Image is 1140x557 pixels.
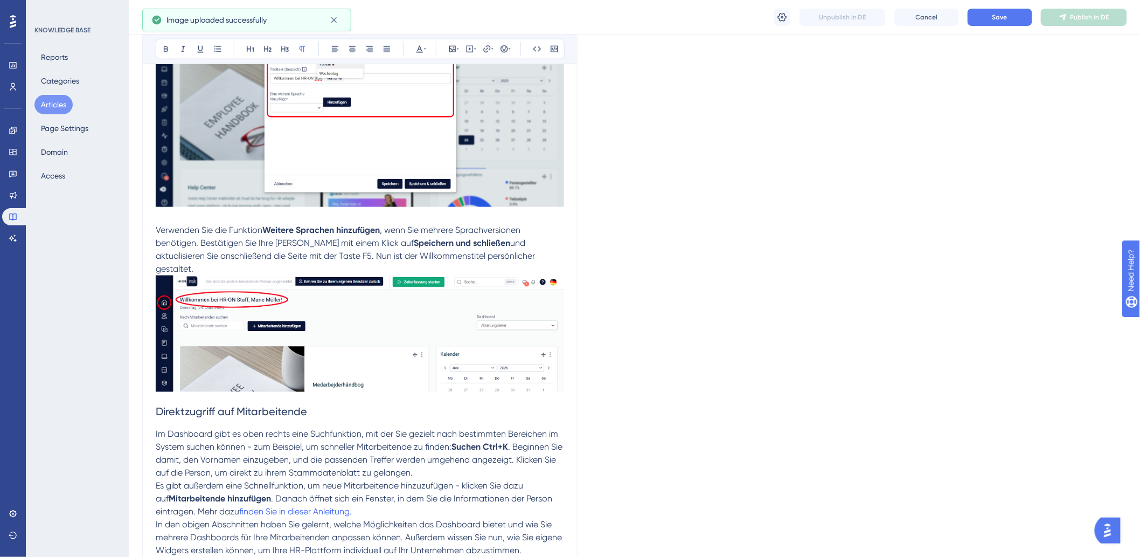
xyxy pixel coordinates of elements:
span: Publish in DE [1071,13,1109,22]
span: Es gibt außerdem eine Schnellfunktion, um neue Mitarbeitende hinzuzufügen - klicken Sie dazu auf [156,481,525,504]
span: . Beginnen Sie damit, den Vornamen einzugeben, und die passenden Treffer werden umgehend angezeig... [156,442,565,478]
span: , wenn Sie mehrere Sprachversionen benötigen. Bestätigen Sie Ihre [PERSON_NAME] mit einem Klick auf [156,225,523,248]
button: Reports [34,47,74,67]
span: Unpublish in DE [819,13,866,22]
span: Direktzugriff auf Mitarbeitende [156,405,307,418]
span: und aktualisieren Sie anschließend die Seite mit der Taste F5. Nun ist der Willkommenstitel persö... [156,238,537,274]
button: Access [34,166,72,185]
button: Domain [34,142,74,162]
strong: Speichern und schließen [414,238,510,248]
span: Verwenden Sie die Funktion [156,225,262,235]
strong: Suchen Ctrl+K [451,442,508,452]
button: Publish in DE [1041,9,1127,26]
button: Unpublish in DE [800,9,886,26]
span: Need Help? [25,3,67,16]
strong: Weitere Sprachen hinzufügen [262,225,380,235]
strong: Mitarbeitende hinzufügen [169,494,271,504]
span: Image uploaded successfully [166,13,267,26]
button: Page Settings [34,119,95,138]
span: Im Dashboard gibt es oben rechts eine Suchfunktion, mit der Sie gezielt nach bestimmten Bereichen... [156,429,560,452]
div: KNOWLEDGE BASE [34,26,91,35]
span: . Danach öffnet sich ein Fenster, in dem Sie die Informationen der Person eintragen. Mehr dazu [156,494,554,517]
iframe: UserGuiding AI Assistant Launcher [1095,514,1127,547]
span: Cancel [916,13,938,22]
button: Cancel [894,9,959,26]
button: Categories [34,71,86,91]
button: Save [968,9,1032,26]
button: Articles [34,95,73,114]
span: Save [992,13,1007,22]
a: finden Sie in dieser Anleitung. [239,507,352,517]
span: In den obigen Abschnitten haben Sie gelernt, welche Möglichkeiten das Dashboard bietet und wie Si... [156,520,564,556]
